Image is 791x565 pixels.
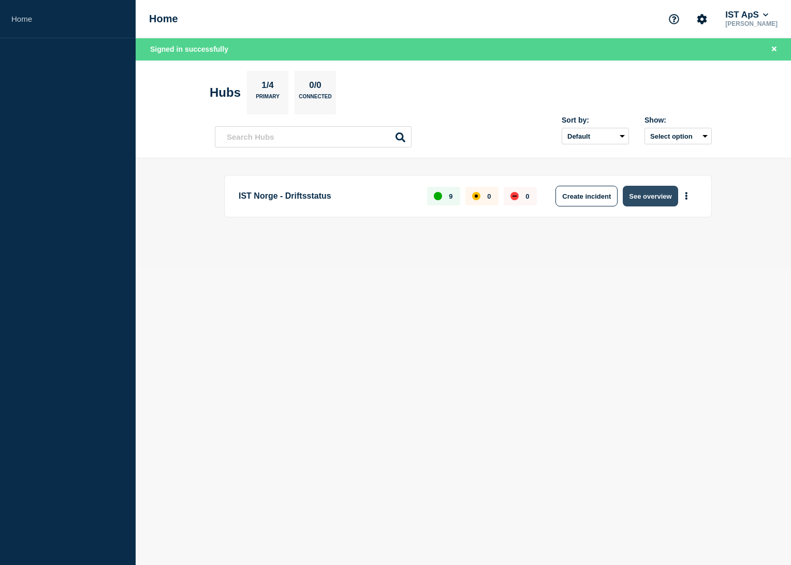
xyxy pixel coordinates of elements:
div: down [510,192,519,200]
p: Connected [299,94,331,105]
p: 0/0 [305,80,326,94]
h1: Home [149,13,178,25]
p: IST Norge - Driftsstatus [239,186,415,206]
button: Close banner [768,43,781,55]
select: Sort by [562,128,629,144]
p: 0 [525,192,529,200]
button: Select option [644,128,712,144]
p: [PERSON_NAME] [723,20,780,27]
input: Search Hubs [215,126,412,147]
p: 1/4 [258,80,278,94]
div: Sort by: [562,116,629,124]
button: More actions [680,187,693,206]
button: See overview [623,186,678,206]
div: up [434,192,442,200]
div: affected [472,192,480,200]
span: Signed in successfully [150,45,228,53]
h2: Hubs [210,85,241,100]
button: Create incident [555,186,618,206]
button: Support [663,8,685,30]
button: Account settings [691,8,713,30]
p: 0 [487,192,491,200]
p: 9 [449,192,452,200]
p: Primary [256,94,280,105]
button: IST ApS [723,10,770,20]
div: Show: [644,116,712,124]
